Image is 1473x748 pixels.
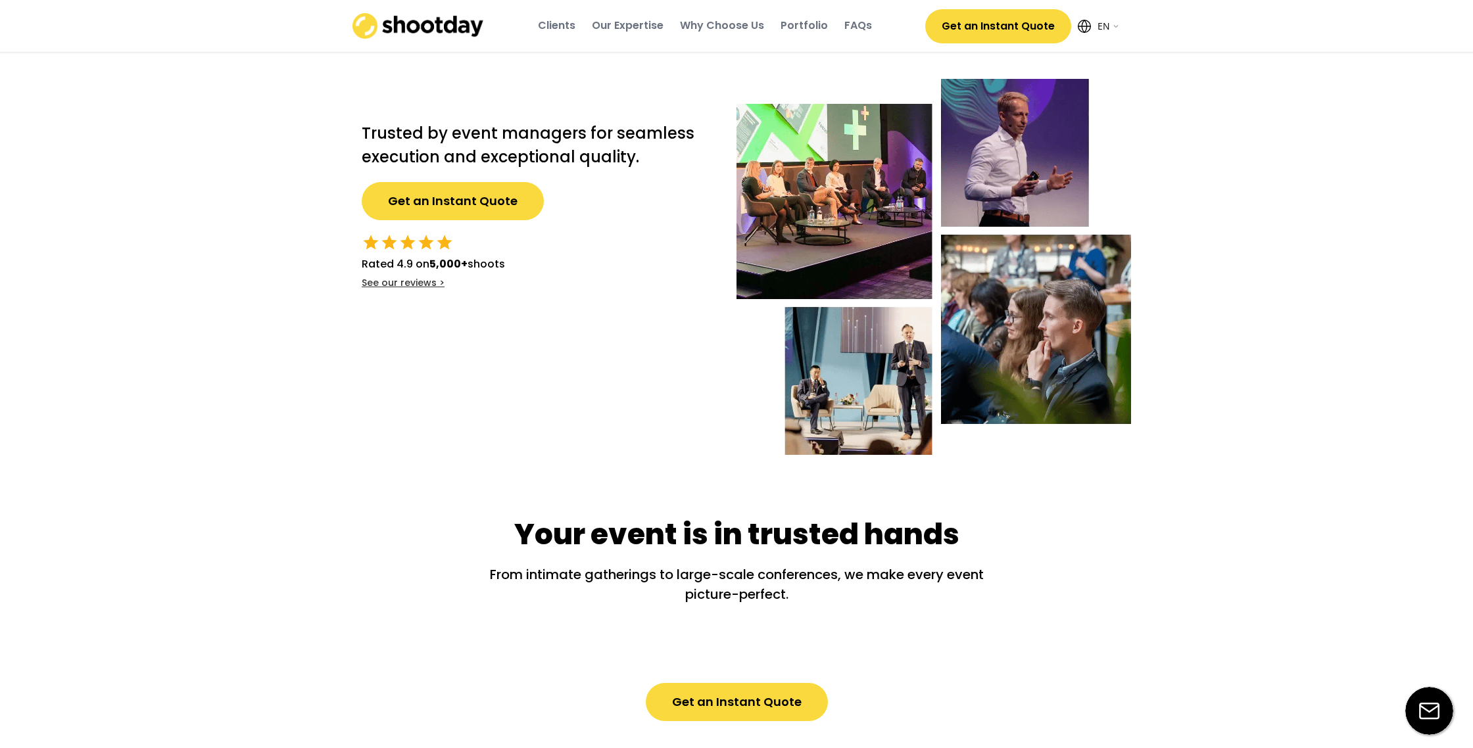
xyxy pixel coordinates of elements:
[429,256,468,271] strong: 5,000+
[1078,20,1091,33] img: Icon%20feather-globe%20%281%29.svg
[417,233,435,252] button: star
[473,565,1000,604] div: From intimate gatherings to large-scale conferences, we make every event picture-perfect.
[380,233,398,252] button: star
[538,18,575,33] div: Clients
[362,256,505,272] div: Rated 4.9 on shoots
[592,18,664,33] div: Our Expertise
[680,18,764,33] div: Why Choose Us
[844,18,872,33] div: FAQs
[925,9,1071,43] button: Get an Instant Quote
[781,18,828,33] div: Portfolio
[1405,687,1453,735] img: email-icon%20%281%29.svg
[736,79,1131,455] img: Event-hero-intl%402x.webp
[362,122,710,169] h2: Trusted by event managers for seamless execution and exceptional quality.
[362,233,380,252] button: star
[514,514,959,555] div: Your event is in trusted hands
[362,182,544,220] button: Get an Instant Quote
[352,13,484,39] img: shootday_logo.png
[646,683,828,721] button: Get an Instant Quote
[435,233,454,252] button: star
[398,233,417,252] button: star
[362,277,445,290] div: See our reviews >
